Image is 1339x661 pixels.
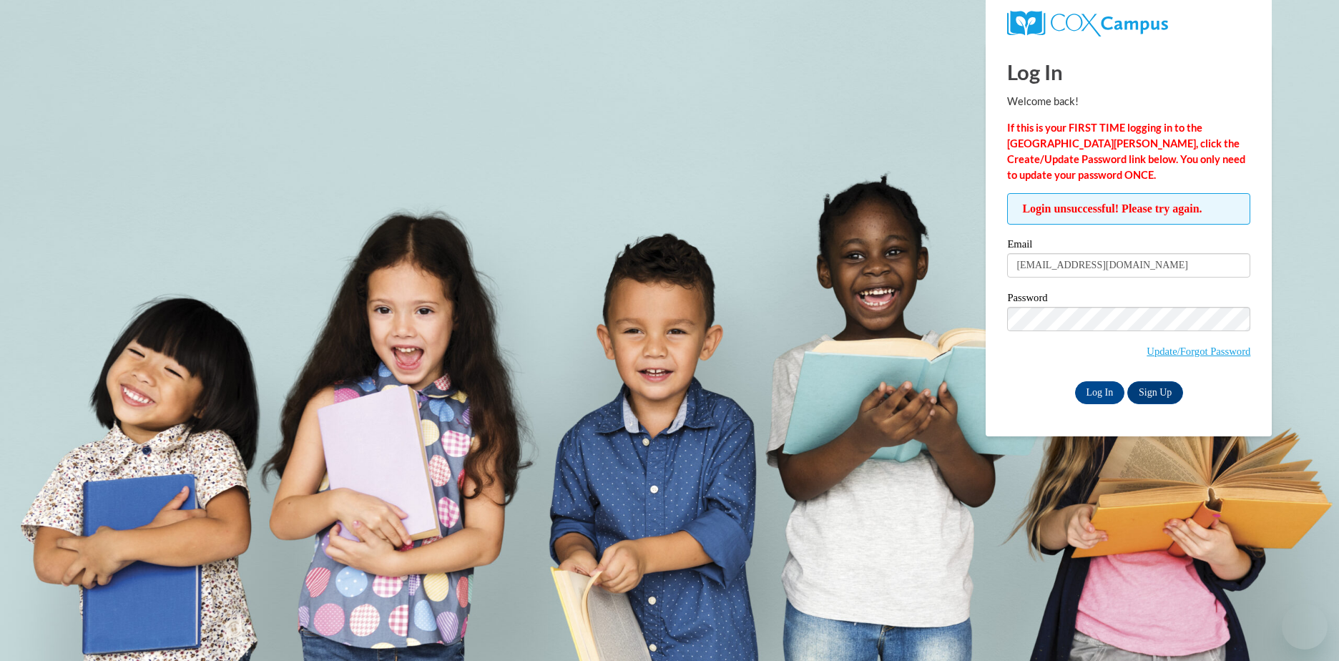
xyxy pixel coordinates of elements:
span: Login unsuccessful! Please try again. [1007,193,1250,225]
h1: Log In [1007,57,1250,87]
iframe: Button to launch messaging window [1282,604,1328,650]
input: Log In [1075,381,1125,404]
strong: If this is your FIRST TIME logging in to the [GEOGRAPHIC_DATA][PERSON_NAME], click the Create/Upd... [1007,122,1245,181]
a: COX Campus [1007,11,1250,36]
label: Password [1007,293,1250,307]
a: Sign Up [1127,381,1183,404]
a: Update/Forgot Password [1147,346,1250,357]
img: COX Campus [1007,11,1167,36]
p: Welcome back! [1007,94,1250,109]
label: Email [1007,239,1250,253]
